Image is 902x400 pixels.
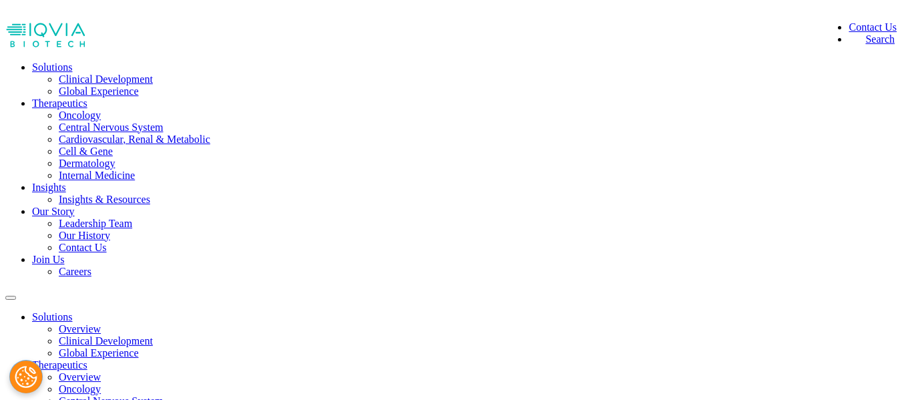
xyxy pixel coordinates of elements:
[59,85,139,97] a: Global Experience
[59,73,153,85] a: Clinical Development
[59,194,150,205] a: Insights & Resources
[59,218,132,229] a: Leadership Team
[32,97,87,109] a: Therapeutics
[32,206,75,217] a: Our Story
[59,335,153,347] a: Clinical Development
[59,110,101,121] a: Oncology
[59,230,110,241] a: Our History
[59,242,107,253] a: Contact Us
[59,170,135,181] a: Internal Medicine
[32,359,87,371] a: Therapeutics
[59,146,113,157] a: Cell & Gene
[59,158,115,169] a: Dermatology
[59,383,101,395] a: Oncology
[32,61,72,73] a: Solutions
[849,33,895,45] a: Search
[59,323,101,335] a: Overview
[9,360,43,393] button: Configuración de cookies
[849,21,897,33] a: Contact Us
[59,347,139,359] a: Global Experience
[32,254,64,265] a: Join Us
[59,134,210,145] a: Cardiovascular, Renal & Metabolic
[5,21,85,48] img: biotech-logo.svg
[32,311,72,323] a: Solutions
[59,266,91,277] a: Careers
[32,182,66,193] a: Insights
[59,371,101,383] a: Overview
[849,33,862,47] img: search.svg
[59,122,163,133] a: Central Nervous System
